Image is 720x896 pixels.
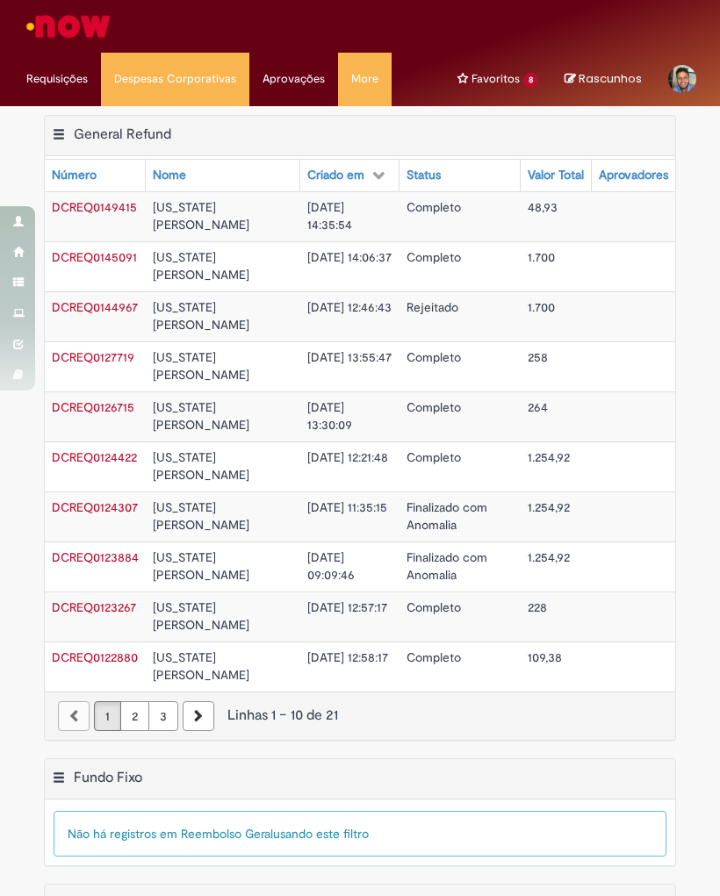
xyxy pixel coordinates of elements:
ul: Menu Cabeçalho [392,53,418,106]
span: 228 [528,599,547,615]
span: 264 [528,399,548,415]
a: Favoritos : 8 [444,53,551,105]
a: Abrir Registro: DCREQ0127719 [52,349,134,365]
span: DCREQ0124422 [52,449,137,465]
span: DCREQ0122880 [52,649,138,665]
span: [DATE] 12:58:17 [307,649,388,665]
span: Completo [407,199,461,215]
span: 8 [523,73,538,88]
span: [US_STATE] [PERSON_NAME] [153,549,249,583]
span: Completo [407,649,461,665]
span: DCREQ0124307 [52,499,138,515]
span: Aprovações [263,70,325,88]
span: [US_STATE] [PERSON_NAME] [153,449,249,483]
nav: paginação [45,692,675,740]
span: Despesas Corporativas [114,70,236,88]
div: Número [52,167,97,184]
span: Completo [407,599,461,615]
span: DCREQ0127719 [52,349,134,365]
span: More [351,70,378,88]
a: Página 3 [148,701,178,731]
a: Abrir Registro: DCREQ0149415 [52,199,137,215]
span: 1.254,92 [528,549,570,565]
span: 1.700 [528,249,555,265]
span: [US_STATE] [PERSON_NAME] [153,599,249,633]
span: Finalizado com Anomalia [407,499,491,533]
a: Requisições : 0 [13,53,101,105]
span: [US_STATE] [PERSON_NAME] [153,649,249,683]
button: Fundo Fixo Menu de contexto [52,769,66,792]
span: DCREQ0123884 [52,549,139,565]
span: DCREQ0123267 [52,599,136,615]
img: ServiceNow [24,9,114,44]
span: [DATE] 13:55:47 [307,349,392,365]
div: Aprovadores [599,167,668,184]
a: Abrir Registro: DCREQ0126715 [52,399,134,415]
ul: Menu Cabeçalho [418,53,444,106]
ul: Menu Cabeçalho [13,53,101,106]
span: [DATE] 11:35:15 [307,499,387,515]
span: 1.254,92 [528,499,570,515]
span: [DATE] 12:57:17 [307,599,387,615]
a: Abrir Registro: DCREQ0124307 [52,499,138,515]
span: Completo [407,449,461,465]
span: DCREQ0149415 [52,199,137,215]
a: Página 1 [94,701,121,731]
h2: General Refund [74,125,171,143]
span: [DATE] 12:21:48 [307,449,388,465]
a: Abrir Registro: DCREQ0122880 [52,649,138,665]
a: Despesas Corporativas : [101,53,249,105]
ul: Menu Cabeçalho [338,53,392,106]
span: Completo [407,399,461,415]
ul: Menu Cabeçalho [444,53,551,106]
div: Status [407,167,441,184]
span: [DATE] 14:06:37 [307,249,392,265]
span: Rejeitado [407,299,458,315]
span: [DATE] 09:09:46 [307,549,355,583]
span: Completo [407,349,461,365]
span: Requisições [26,70,88,88]
span: usando este filtro [273,826,369,842]
span: Finalizado com Anomalia [407,549,491,583]
span: Favoritos [472,70,520,88]
span: [DATE] 14:35:54 [307,199,352,233]
ul: Menu Cabeçalho [249,53,338,106]
a: Abrir Registro: DCREQ0124422 [52,449,137,465]
span: [DATE] 13:30:09 [307,399,352,433]
button: General Refund Menu de contexto [52,125,66,148]
span: [US_STATE] [PERSON_NAME] [153,349,249,383]
a: Página 2 [120,701,149,731]
span: Rascunhos [579,70,642,87]
a: Abrir Registro: DCREQ0144967 [52,299,138,315]
a: No momento, sua lista de rascunhos tem 0 Itens [565,70,642,87]
a: Aprovações : 0 [249,53,338,105]
span: 1.700 [528,299,555,315]
span: [US_STATE] [PERSON_NAME] [153,299,249,333]
div: Linhas 1 − 10 de 21 [58,706,662,726]
a: Próxima página [183,701,214,731]
span: 258 [528,349,548,365]
span: [US_STATE] [PERSON_NAME] [153,399,249,433]
span: 109,38 [528,649,562,665]
span: [US_STATE] [PERSON_NAME] [153,499,249,533]
h2: Fundo Fixo [74,769,142,786]
span: 1.254,92 [528,449,570,465]
span: Completo [407,249,461,265]
div: Valor Total [528,167,584,184]
a: More : 4 [338,53,392,105]
div: Nome [153,167,186,184]
span: [US_STATE] [PERSON_NAME] [153,249,249,283]
a: Abrir Registro: DCREQ0123884 [52,549,139,565]
span: DCREQ0145091 [52,249,137,265]
a: Abrir Registro: DCREQ0123267 [52,599,136,615]
span: DCREQ0144967 [52,299,138,315]
a: Abrir Registro: DCREQ0145091 [52,249,137,265]
span: DCREQ0126715 [52,399,134,415]
div: Criado em [307,167,364,184]
div: Não há registros em Reembolso Geral [54,811,666,857]
span: 48,93 [528,199,558,215]
ul: Menu Cabeçalho [101,53,249,106]
span: [DATE] 12:46:43 [307,299,392,315]
span: [US_STATE] [PERSON_NAME] [153,199,249,233]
